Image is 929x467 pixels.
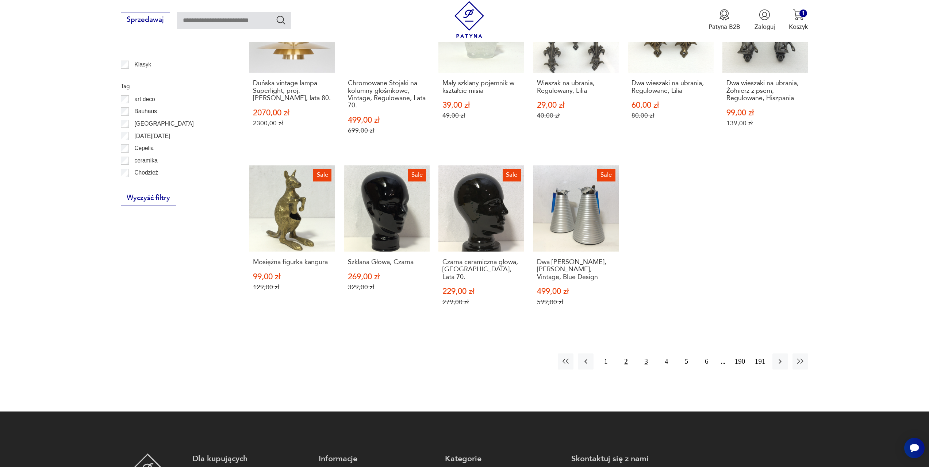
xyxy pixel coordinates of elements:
[659,353,674,369] button: 4
[632,80,710,95] h3: Dwa wieszaki na ubrania, Regulowane, Lilia
[598,353,614,369] button: 1
[442,112,521,119] p: 49,00 zł
[793,9,804,20] img: Ikona koszyka
[253,80,331,102] h3: Duńska vintage lampa Superlight, proj. [PERSON_NAME], lata 80.
[904,438,925,458] iframe: Smartsupp widget button
[344,165,430,323] a: SaleSzklana Głowa, CzarnaSzklana Głowa, Czarna269,00 zł329,00 zł
[121,12,170,28] button: Sprzedawaj
[134,60,151,69] p: Klasyk
[134,107,157,116] p: Bauhaus
[276,15,286,25] button: Szukaj
[755,9,775,31] button: Zaloguj
[442,298,521,306] p: 279,00 zł
[537,298,615,306] p: 599,00 zł
[699,353,714,369] button: 6
[134,180,156,190] p: Ćmielów
[752,353,768,369] button: 191
[537,112,615,119] p: 40,00 zł
[799,9,807,17] div: 1
[253,273,331,281] p: 99,00 zł
[253,283,331,291] p: 129,00 zł
[732,353,748,369] button: 190
[442,102,521,109] p: 39,00 zł
[451,1,488,38] img: Patyna - sklep z meblami i dekoracjami vintage
[638,353,654,369] button: 3
[134,143,154,153] p: Cepelia
[632,102,710,109] p: 60,00 zł
[755,23,775,31] p: Zaloguj
[253,119,331,127] p: 2300,00 zł
[709,9,740,31] button: Patyna B2B
[348,283,426,291] p: 329,00 zł
[709,23,740,31] p: Patyna B2B
[348,127,426,134] p: 699,00 zł
[571,453,689,464] p: Skontaktuj się z nami
[348,273,426,281] p: 269,00 zł
[726,80,805,102] h3: Dwa wieszaki na ubrania, Żołnierz z psem, Regulowane, Hiszpania
[348,259,426,266] h3: Szklana Głowa, Czarna
[533,165,619,323] a: SaleDwa Termosy Alfi, Tassilo V. Grolman, Vintage, Blue DesignDwa [PERSON_NAME], [PERSON_NAME], V...
[348,116,426,124] p: 499,00 zł
[726,109,805,117] p: 99,00 zł
[253,109,331,117] p: 2070,00 zł
[709,9,740,31] a: Ikona medaluPatyna B2B
[726,119,805,127] p: 139,00 zł
[249,165,335,323] a: SaleMosiężna figurka kanguraMosiężna figurka kangura99,00 zł129,00 zł
[121,18,170,23] a: Sprzedawaj
[192,453,310,464] p: Dla kupujących
[679,353,694,369] button: 5
[618,353,634,369] button: 2
[121,190,176,206] button: Wyczyść filtry
[442,288,521,295] p: 229,00 zł
[134,156,157,165] p: ceramika
[438,165,524,323] a: SaleCzarna ceramiczna głowa, Niemcy, Lata 70.Czarna ceramiczna głowa, [GEOGRAPHIC_DATA], Lata 70....
[442,80,521,95] h3: Mały szklany pojemnik w kształcie misia
[789,9,808,31] button: 1Koszyk
[537,259,615,281] h3: Dwa [PERSON_NAME], [PERSON_NAME], Vintage, Blue Design
[319,453,436,464] p: Informacje
[134,168,158,177] p: Chodzież
[134,119,193,129] p: [GEOGRAPHIC_DATA]
[134,95,155,104] p: art deco
[253,259,331,266] h3: Mosiężna figurka kangura
[632,112,710,119] p: 80,00 zł
[719,9,730,20] img: Ikona medalu
[537,80,615,95] h3: Wieszak na ubrania, Regulowany, Lilia
[537,288,615,295] p: 499,00 zł
[121,81,228,91] p: Tag
[445,453,563,464] p: Kategorie
[134,131,170,141] p: [DATE][DATE]
[789,23,808,31] p: Koszyk
[537,102,615,109] p: 29,00 zł
[348,80,426,110] h3: Chromowane Stojaki na kolumny głośnikowe, Vintage, Regulowane, Lata 70.
[759,9,770,20] img: Ikonka użytkownika
[442,259,521,281] h3: Czarna ceramiczna głowa, [GEOGRAPHIC_DATA], Lata 70.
